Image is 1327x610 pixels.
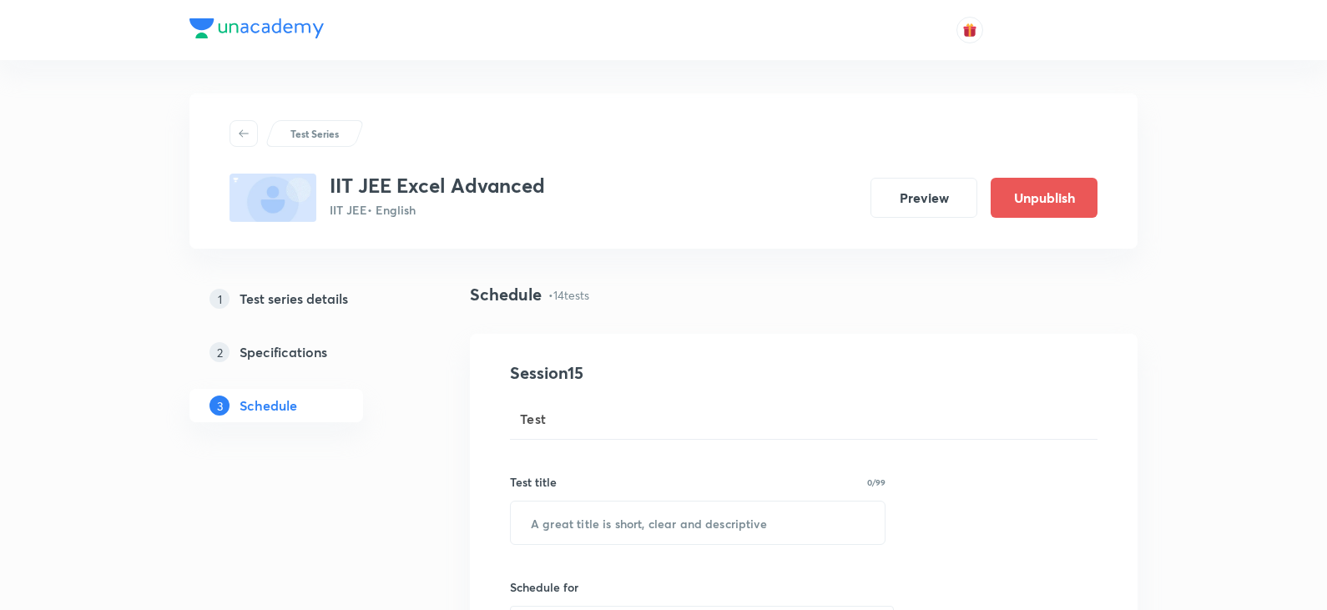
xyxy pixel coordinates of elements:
[870,178,977,218] button: Preview
[510,473,557,491] h6: Test title
[209,396,230,416] p: 3
[290,126,339,141] p: Test Series
[548,286,589,304] p: • 14 tests
[189,335,416,369] a: 2Specifications
[956,17,983,43] button: avatar
[230,174,316,222] img: fallback-thumbnail.png
[330,174,545,198] h3: IIT JEE Excel Advanced
[962,23,977,38] img: avatar
[189,282,416,315] a: 1Test series details
[240,289,348,309] h5: Test series details
[867,478,886,486] p: 0/99
[511,502,885,544] input: A great title is short, clear and descriptive
[510,578,886,596] h6: Schedule for
[510,360,815,386] h4: Session 15
[209,289,230,309] p: 1
[189,18,324,43] a: Company Logo
[240,342,327,362] h5: Specifications
[330,201,545,219] p: IIT JEE • English
[991,178,1097,218] button: Unpublish
[470,282,542,307] h4: Schedule
[209,342,230,362] p: 2
[240,396,297,416] h5: Schedule
[189,18,324,38] img: Company Logo
[520,409,547,429] span: Test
